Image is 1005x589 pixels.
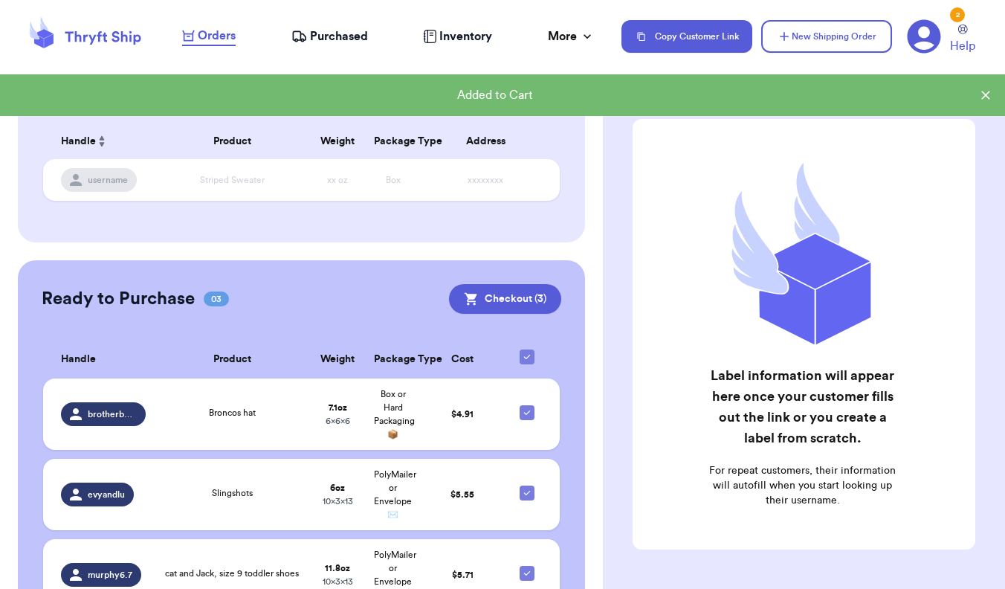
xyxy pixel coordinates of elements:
button: Checkout (3) [449,284,561,314]
span: evyandlu [88,489,125,501]
span: $ 5.55 [450,490,474,499]
span: Help [950,37,975,55]
p: For repeat customers, their information will autofill when you start looking up their username. [708,463,897,508]
strong: 6 oz [330,483,345,492]
a: Purchased [291,28,368,45]
span: $ 5.71 [452,570,474,579]
span: Slingshots [212,489,253,498]
span: Inventory [439,28,492,45]
span: Box or Hard Packaging 📦 [374,390,415,439]
span: Broncos hat [209,408,256,417]
span: Handle [61,352,96,367]
strong: 11.8 oz [325,564,350,573]
th: Address [421,123,560,159]
span: xxxxxxxx [468,176,503,184]
div: More [548,28,595,45]
span: murphy6.7 [88,569,132,581]
span: 10 x 3 x 13 [323,497,353,506]
a: Help [950,25,975,55]
th: Product [155,341,310,379]
button: Sort ascending [96,132,108,150]
span: PolyMailer or Envelope ✉️ [374,470,416,519]
th: Weight [310,341,366,379]
span: Orders [198,27,236,45]
div: Added to Cart [12,86,978,104]
span: Purchased [310,28,368,45]
span: brotherbears.oftretas [88,408,136,420]
span: cat and Jack, size 9 toddler shoes [165,569,299,578]
span: Striped Sweater [200,176,265,184]
th: Cost [421,341,504,379]
span: 03 [204,292,229,306]
h2: Label information will appear here once your customer fills out the link or you create a label fr... [708,365,897,448]
a: Inventory [423,28,492,45]
strong: 7.1 oz [329,403,347,412]
th: Package Type [365,123,421,159]
a: Orders [182,27,236,46]
div: 2 [950,7,965,22]
span: xx oz [327,176,348,184]
button: Copy Customer Link [621,20,752,53]
th: Weight [310,123,366,159]
span: 6 x 6 x 6 [326,416,350,425]
span: Box [386,176,401,184]
th: Product [155,123,310,159]
span: Handle [61,134,96,149]
button: New Shipping Order [761,20,892,53]
th: Package Type [365,341,421,379]
span: 10 x 3 x 13 [323,577,353,586]
a: 2 [907,19,941,54]
h2: Ready to Purchase [42,287,195,311]
span: username [88,174,128,186]
span: $ 4.91 [451,410,474,419]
